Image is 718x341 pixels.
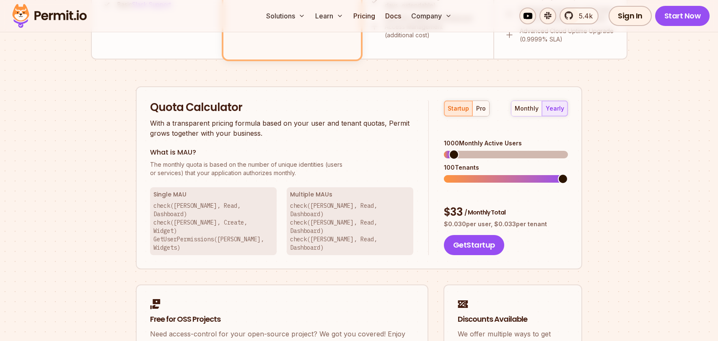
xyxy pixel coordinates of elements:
p: $ 0.030 per user, $ 0.033 per tenant [444,220,568,228]
p: check([PERSON_NAME], Read, Dashboard) check([PERSON_NAME], Create, Widget) GetUserPermissions([PE... [153,201,273,252]
h3: What is MAU? [150,148,413,157]
p: Advanced Cloud Uptime Upgrade (0.9999% SLA) [520,27,617,44]
a: Start Now [655,6,710,26]
p: or services) that your application authorizes monthly. [150,160,413,177]
span: The monthly quota is based on the number of unique identities (users [150,160,413,169]
button: Learn [312,8,347,24]
button: Company [408,8,455,24]
h2: Quota Calculator [150,101,413,115]
div: 100 Tenants [444,163,568,172]
a: 5.4k [560,8,599,24]
a: Pricing [350,8,378,24]
img: Permit logo [8,2,91,30]
h2: Free for OSS Projects [150,314,414,324]
h3: Multiple MAUs [290,191,410,198]
a: Sign In [609,6,652,26]
div: 1000 Monthly Active Users [444,139,568,147]
span: / Monthly Total [464,208,505,217]
span: 5.4k [574,11,593,21]
h2: Discounts Available [458,314,568,324]
button: GetStartup [444,235,504,255]
h3: Single MAU [153,191,273,198]
div: $ 33 [444,205,568,220]
a: Docs [382,8,404,24]
button: Solutions [263,8,308,24]
div: monthly [515,104,539,113]
div: pro [476,104,486,113]
p: check([PERSON_NAME], Read, Dashboard) check([PERSON_NAME], Read, Dashboard) check([PERSON_NAME], ... [290,201,410,252]
p: With a transparent pricing formula based on your user and tenant quotas, Permit grows together wi... [150,118,413,138]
